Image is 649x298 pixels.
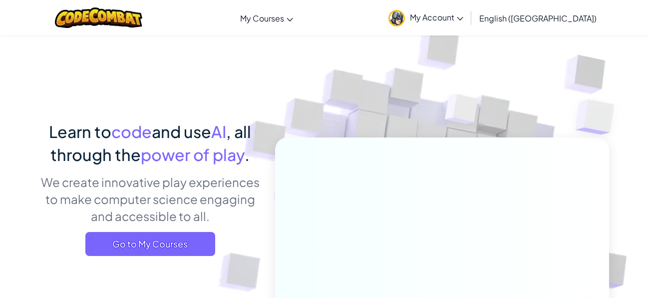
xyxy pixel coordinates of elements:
[479,13,597,23] span: English ([GEOGRAPHIC_DATA])
[383,2,468,33] a: My Account
[474,4,602,31] a: English ([GEOGRAPHIC_DATA])
[556,75,642,159] img: Overlap cubes
[111,121,152,141] span: code
[426,74,498,149] img: Overlap cubes
[85,232,215,256] a: Go to My Courses
[141,144,245,164] span: power of play
[240,13,284,23] span: My Courses
[152,121,211,141] span: and use
[235,4,298,31] a: My Courses
[49,121,111,141] span: Learn to
[410,12,463,22] span: My Account
[245,144,250,164] span: .
[388,10,405,26] img: avatar
[40,173,260,224] p: We create innovative play experiences to make computer science engaging and accessible to all.
[211,121,226,141] span: AI
[55,7,142,28] img: CodeCombat logo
